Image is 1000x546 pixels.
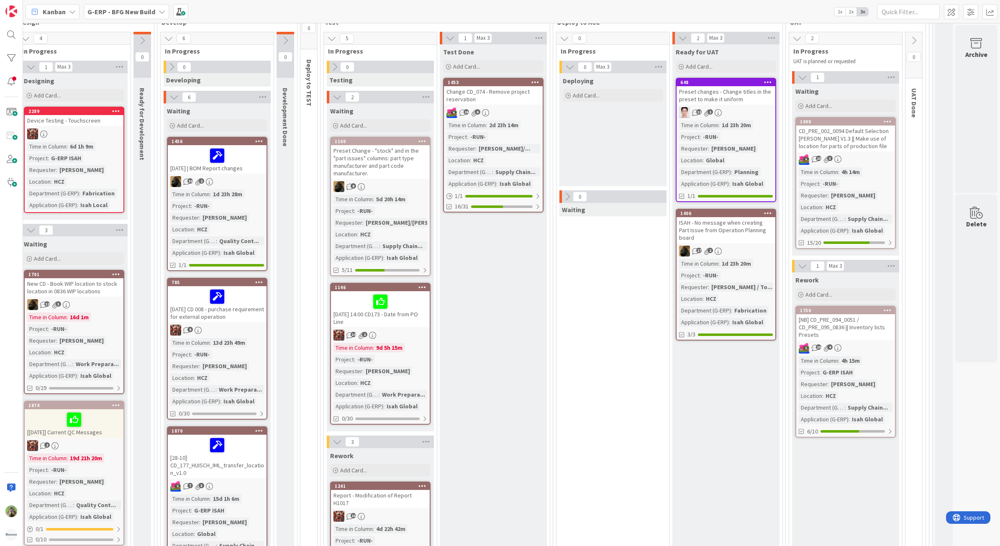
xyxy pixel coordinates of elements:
div: JK [25,440,123,451]
div: 4h 14m [839,167,862,177]
div: Max 3 [477,36,490,40]
div: ll [677,107,775,118]
div: 1874 [25,402,123,409]
span: In Progress [328,47,426,55]
span: Deploying [563,77,594,85]
div: Fabrication [732,306,769,315]
div: HCZ [471,156,486,165]
div: 1146 [331,284,430,291]
div: JK [25,128,123,139]
span: : [700,271,701,280]
div: Department (G-ERP) [679,306,731,315]
div: Application (G-ERP) [679,179,729,188]
span: : [51,177,52,186]
span: : [486,120,487,130]
span: : [210,190,211,199]
span: : [718,259,720,268]
div: 785[DATE] CD 008 - purchase requirement for external operation [168,279,267,322]
span: : [475,144,477,153]
p: UAT is planned or requested [793,58,892,65]
div: [PERSON_NAME] [200,213,249,222]
div: 1100 [331,138,430,145]
span: : [79,189,80,198]
div: Max 3 [709,36,722,40]
span: : [67,313,68,322]
div: [PERSON_NAME]/... [477,144,532,153]
span: 10 [187,178,193,184]
span: 1 [458,33,472,43]
div: Project [27,154,48,163]
span: : [467,132,468,141]
div: Isah Global [730,318,765,327]
div: Global [704,156,726,165]
div: [PERSON_NAME]/[PERSON_NAME]... [364,218,464,227]
div: Time in Column [333,195,373,204]
div: New CD - Book WIP location to stock location in 0836 WIP locations [25,278,123,297]
span: In Progress [22,47,120,55]
span: 0 [578,62,592,72]
span: : [703,294,704,303]
div: 785 [172,279,267,285]
div: 2289 [28,108,123,114]
span: Development Done [281,88,290,146]
span: : [362,218,364,227]
div: ISAH - No message when creating Part Issue from Operation Planning board [677,217,775,243]
img: JK [446,107,457,118]
div: JK [444,107,543,118]
div: Requester [27,165,56,174]
span: : [470,156,471,165]
span: Rework [795,276,819,284]
span: 0 [573,192,587,202]
div: [PERSON_NAME] / To... [709,282,774,292]
div: 648 [677,79,775,86]
div: 1453 [444,79,543,86]
div: JK [796,343,895,354]
img: Visit kanbanzone.com [5,5,17,17]
img: ND [170,176,181,187]
img: TT [5,505,17,517]
span: Ready for Development [138,88,146,160]
div: Department (G-ERP) [679,167,731,177]
div: Supply Chain... [380,241,425,251]
div: Department (G-ERP) [170,236,216,246]
div: 1453Change CD_074 - Remove project reservation [444,79,543,105]
span: 1 [810,261,825,271]
div: 648Preset changes - Change titles in the preset to make it uniform [677,79,775,105]
div: 1406ISAH - No message when creating Part Issue from Operation Planning board [677,210,775,243]
span: : [729,318,730,327]
span: Add Card... [177,122,204,129]
span: 5 [340,33,354,44]
span: Deploy to TEST [305,59,313,106]
div: Time in Column [679,120,718,130]
span: 4 [33,33,48,44]
div: Application (G-ERP) [799,226,849,235]
div: Project [27,324,48,333]
div: Department (G-ERP) [27,189,79,198]
span: 12 [44,301,50,307]
span: Add Card... [805,291,832,298]
span: : [718,120,720,130]
div: 1456 [168,138,267,145]
span: 3 [56,301,61,307]
div: 785 [168,279,267,286]
span: : [708,144,709,153]
div: Isah Global [497,179,533,188]
img: JK [333,330,344,341]
div: Isah Global [730,179,765,188]
span: : [194,225,195,234]
div: Time in Column [679,259,718,268]
div: [PERSON_NAME] [829,191,877,200]
span: : [828,191,829,200]
div: 1241 [331,482,430,490]
div: 1701New CD - Book WIP location to stock location in 0836 WIP locations [25,271,123,297]
div: Planning [732,167,761,177]
div: 1d 23h 28m [211,190,244,199]
span: : [492,167,493,177]
div: 2289Device Testing - Touchscreen [25,108,123,126]
div: Time in Column [27,313,67,322]
div: Max 3 [829,264,842,268]
span: 1x [834,8,846,16]
span: 6 [182,92,196,102]
div: Location [170,225,194,234]
div: Application (G-ERP) [679,318,729,327]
